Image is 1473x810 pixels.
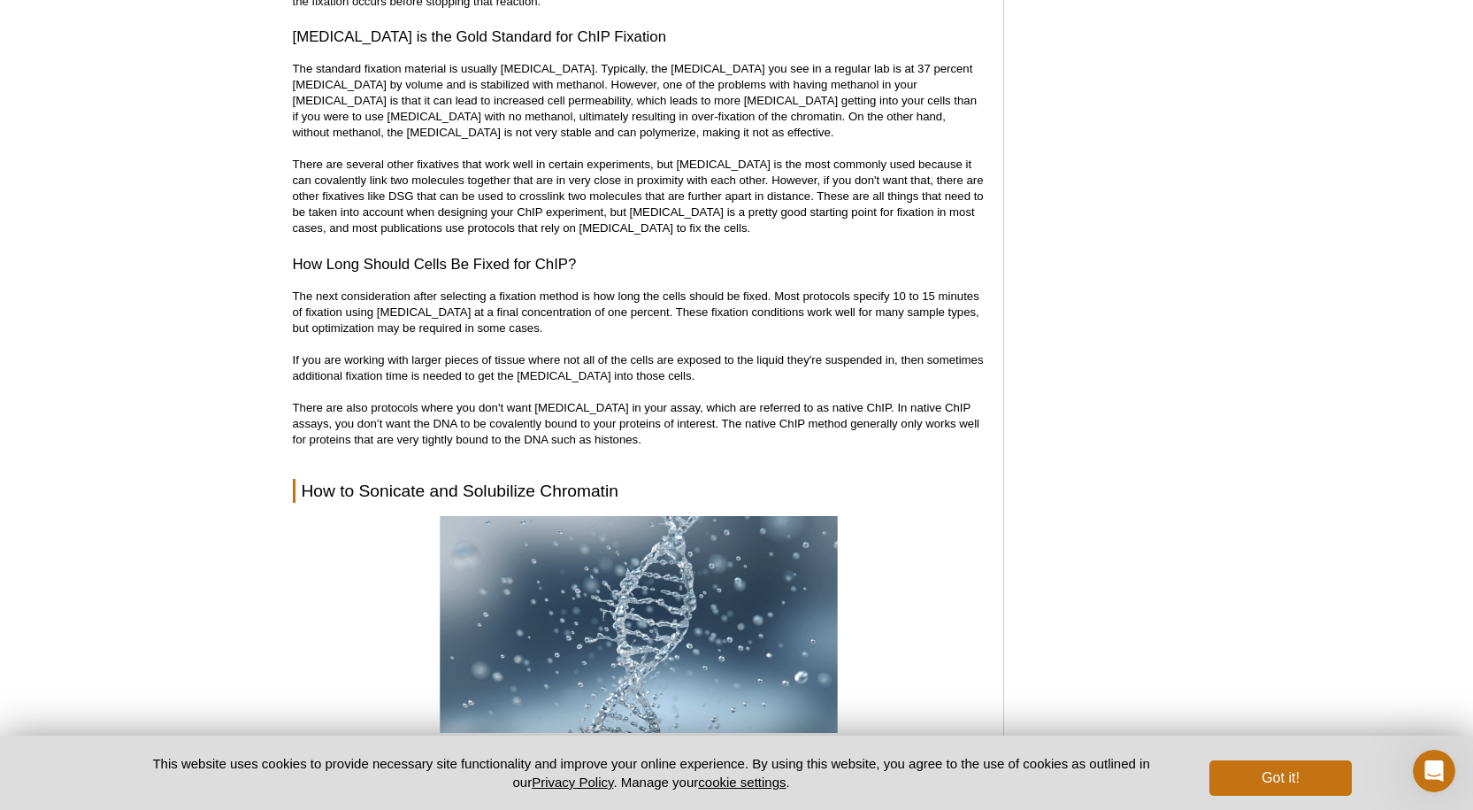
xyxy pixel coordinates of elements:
[122,754,1181,791] p: This website uses cookies to provide necessary site functionality and improve your online experie...
[1209,760,1351,796] button: Got it!
[440,516,838,733] img: Chromatin sonication
[293,289,986,448] p: The next consideration after selecting a fixation method is how long the cells should be fixed. M...
[293,61,986,236] p: The standard fixation material is usually [MEDICAL_DATA]. Typically, the [MEDICAL_DATA] you see i...
[532,775,613,790] a: Privacy Policy
[293,27,986,48] h3: [MEDICAL_DATA] is the Gold Standard for ChIP Fixation
[1413,750,1455,792] iframe: Intercom live chat
[698,775,786,790] button: cookie settings
[293,479,986,503] h2: How to Sonicate and Solubilize Chromatin
[293,254,986,275] h3: How Long Should Cells Be Fixed for ChIP?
